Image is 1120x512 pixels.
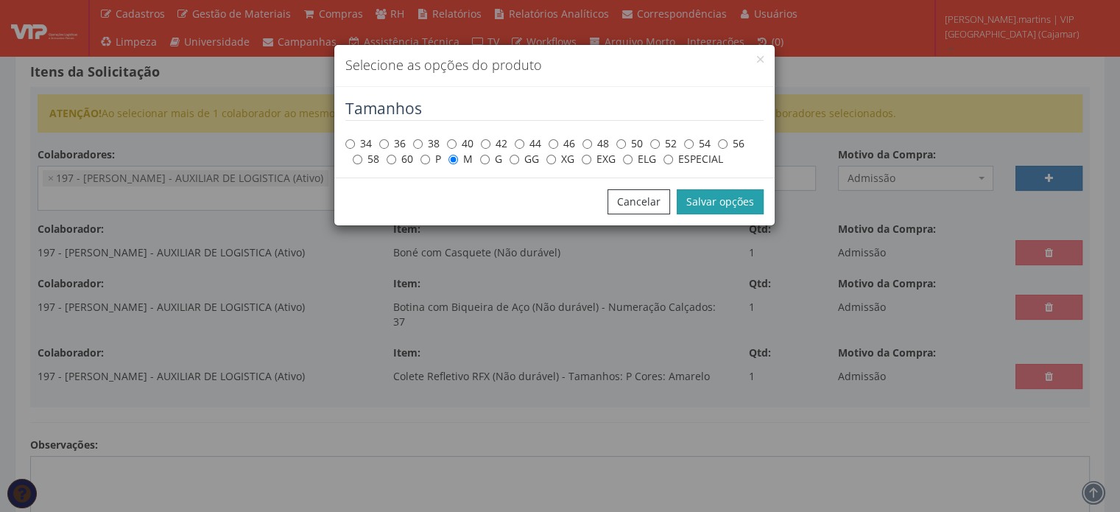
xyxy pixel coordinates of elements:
legend: Tamanhos [345,98,764,121]
button: Cancelar [607,189,670,214]
label: G [480,152,502,166]
label: 52 [650,136,677,151]
label: 46 [549,136,575,151]
label: M [448,152,473,166]
label: 56 [718,136,744,151]
label: 50 [616,136,643,151]
label: 36 [379,136,406,151]
label: ELG [623,152,656,166]
label: GG [510,152,539,166]
label: 58 [353,152,379,166]
label: 34 [345,136,372,151]
label: EXG [582,152,616,166]
label: 60 [387,152,413,166]
label: 48 [582,136,609,151]
label: 40 [447,136,473,151]
label: 54 [684,136,711,151]
label: XG [546,152,574,166]
button: Salvar opções [677,189,764,214]
label: ESPECIAL [663,152,723,166]
label: 44 [515,136,541,151]
label: 38 [413,136,440,151]
label: P [420,152,441,166]
h4: Selecione as opções do produto [345,56,764,75]
label: 42 [481,136,507,151]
